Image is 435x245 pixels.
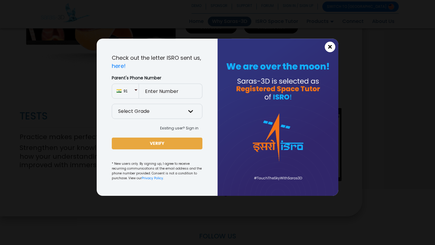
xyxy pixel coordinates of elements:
a: here! [112,62,126,70]
button: VERIFY [112,138,202,149]
input: Enter Number [139,84,202,99]
p: Check out the letter ISRO sent us, [112,54,202,70]
small: * New users only. By signing up, I agree to receive recurring communications at the email address... [112,161,202,181]
a: Privacy Policy [142,176,163,180]
span: × [327,43,333,51]
button: Existing user? Sign in [156,124,202,133]
label: Parent's Phone Number [112,75,202,81]
button: Close [325,42,335,52]
span: 91 [124,88,134,94]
